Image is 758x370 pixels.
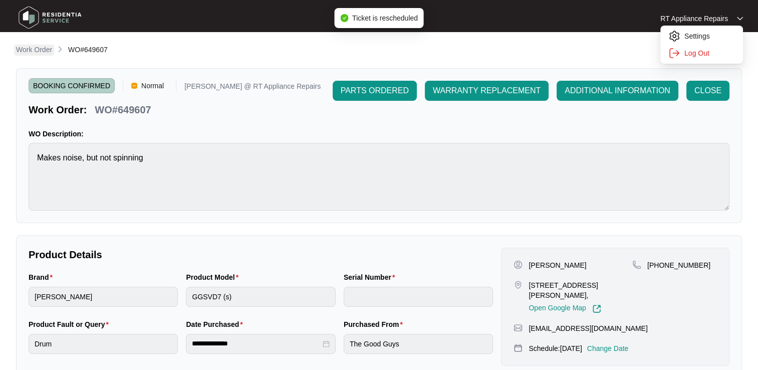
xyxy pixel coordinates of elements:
a: Work Order [14,45,54,56]
img: map-pin [514,323,523,332]
label: Brand [29,272,57,282]
span: CLOSE [694,85,721,97]
input: Product Model [186,287,335,307]
span: Normal [137,78,168,93]
button: ADDITIONAL INFORMATION [557,81,678,101]
img: user-pin [514,260,523,269]
img: dropdown arrow [737,16,743,21]
p: Schedule: [DATE] [529,343,582,353]
span: PARTS ORDERED [341,85,409,97]
p: Log Out [684,48,735,58]
span: WARRANTY REPLACEMENT [433,85,541,97]
p: [STREET_ADDRESS][PERSON_NAME], [529,280,632,300]
label: Serial Number [344,272,399,282]
p: [EMAIL_ADDRESS][DOMAIN_NAME] [529,323,647,333]
img: chevron-right [56,45,64,53]
p: WO Description: [29,129,729,139]
img: settings icon [668,47,680,59]
img: residentia service logo [15,3,85,33]
p: RT Appliance Repairs [660,14,728,24]
span: Ticket is rescheduled [352,14,418,22]
img: map-pin [514,343,523,352]
button: PARTS ORDERED [333,81,417,101]
p: Change Date [587,343,629,353]
p: [PERSON_NAME] [529,260,586,270]
input: Date Purchased [192,338,320,349]
span: ADDITIONAL INFORMATION [565,85,670,97]
input: Brand [29,287,178,307]
button: CLOSE [686,81,729,101]
label: Product Fault or Query [29,319,113,329]
img: map-pin [632,260,641,269]
span: WO#649607 [68,46,108,54]
img: Vercel Logo [131,83,137,89]
input: Purchased From [344,334,493,354]
textarea: Makes noise, but not spinning [29,143,729,211]
button: WARRANTY REPLACEMENT [425,81,549,101]
p: WO#649607 [95,103,151,117]
p: [PHONE_NUMBER] [647,260,710,270]
label: Product Model [186,272,242,282]
span: check-circle [340,14,348,22]
img: Link-External [592,304,601,313]
img: settings icon [668,30,680,42]
p: Work Order: [29,103,87,117]
a: Open Google Map [529,304,601,313]
img: map-pin [514,280,523,289]
p: Settings [684,31,735,41]
label: Date Purchased [186,319,246,329]
p: [PERSON_NAME] @ RT Appliance Repairs [184,83,321,93]
span: BOOKING CONFIRMED [29,78,115,93]
p: Product Details [29,248,493,262]
input: Product Fault or Query [29,334,178,354]
p: Work Order [16,45,52,55]
label: Purchased From [344,319,407,329]
input: Serial Number [344,287,493,307]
